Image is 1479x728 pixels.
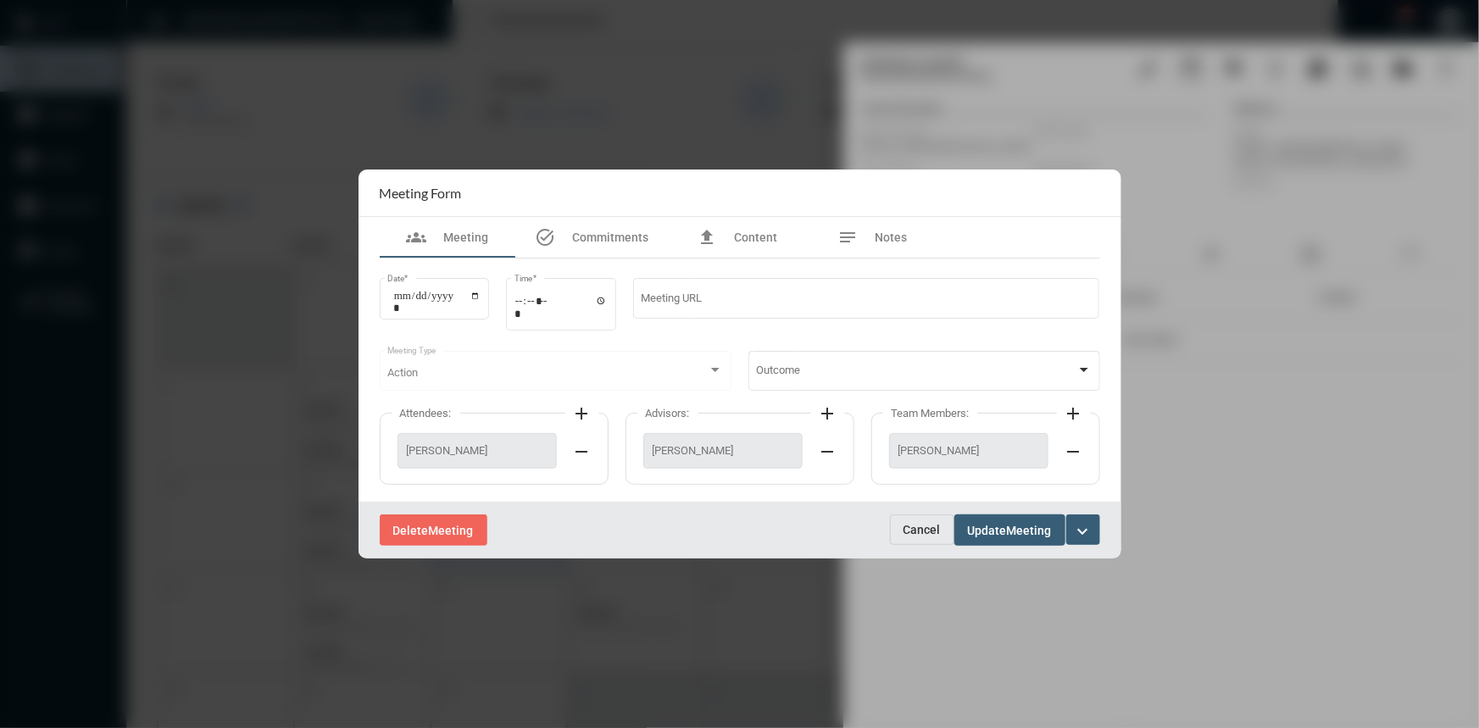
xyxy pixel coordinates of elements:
label: Advisors: [637,407,698,420]
span: [PERSON_NAME] [653,444,793,457]
button: UpdateMeeting [954,514,1065,546]
span: Meeting [443,231,488,244]
label: Team Members: [883,407,978,420]
span: Meeting [1007,524,1052,537]
h2: Meeting Form [380,185,462,201]
span: Action [387,366,418,379]
mat-icon: add [1064,403,1084,424]
mat-icon: notes [838,227,859,247]
mat-icon: add [572,403,592,424]
button: DeleteMeeting [380,514,487,546]
mat-icon: groups [406,227,426,247]
mat-icon: file_upload [697,227,717,247]
span: Content [734,231,777,244]
span: Meeting [429,524,474,537]
button: Cancel [890,514,954,545]
span: [PERSON_NAME] [407,444,548,457]
span: Cancel [904,523,941,536]
span: Commitments [573,231,649,244]
span: Update [968,524,1007,537]
span: Notes [876,231,908,244]
mat-icon: remove [572,442,592,462]
mat-icon: task_alt [536,227,556,247]
mat-icon: remove [1064,442,1084,462]
mat-icon: add [818,403,838,424]
span: Delete [393,524,429,537]
mat-icon: remove [818,442,838,462]
span: [PERSON_NAME] [898,444,1039,457]
mat-icon: expand_more [1073,521,1093,542]
label: Attendees: [392,407,460,420]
